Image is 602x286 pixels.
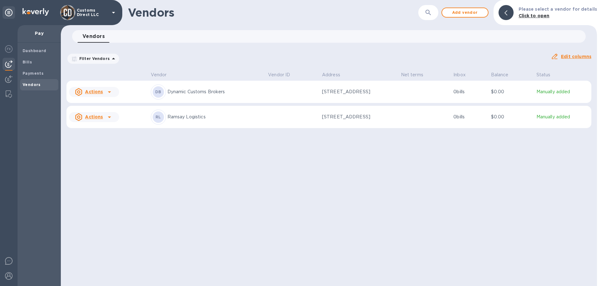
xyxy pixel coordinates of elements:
[82,32,105,41] span: Vendors
[23,30,56,36] p: Pay
[519,7,597,12] b: Please select a vendor for details
[23,71,44,76] b: Payments
[441,8,488,18] button: Add vendor
[322,89,385,95] p: [STREET_ADDRESS]
[322,72,340,78] p: Address
[491,72,509,78] p: Balance
[85,89,103,94] u: Actions
[453,89,486,95] p: 0 bills
[491,89,531,95] p: $0.00
[268,72,290,78] p: Vendor ID
[401,72,423,78] p: Net terms
[453,72,474,78] span: Inbox
[561,54,591,59] u: Edit columns
[85,114,103,119] u: Actions
[23,8,49,16] img: Logo
[167,114,263,120] p: Ramsay Logistics
[536,89,589,95] p: Manually added
[77,8,108,17] p: Customs Direct LLC
[155,89,161,94] b: DB
[453,114,486,120] p: 0 bills
[151,72,167,78] p: Vendor
[151,72,175,78] span: Vendor
[23,48,46,53] b: Dashboard
[23,82,41,87] b: Vendors
[156,115,161,119] b: RL
[23,60,32,64] b: Bills
[322,72,348,78] span: Address
[491,72,517,78] span: Balance
[77,56,110,61] p: Filter Vendors
[519,13,550,18] b: Click to open
[447,9,483,16] span: Add vendor
[453,72,466,78] p: Inbox
[5,45,13,53] img: Foreign exchange
[401,72,431,78] span: Net terms
[128,6,418,19] h1: Vendors
[491,114,531,120] p: $0.00
[536,72,551,78] p: Status
[268,72,298,78] span: Vendor ID
[536,114,589,120] p: Manually added
[322,114,385,120] p: [STREET_ADDRESS]
[167,89,263,95] p: Dynamic Customs Brokers
[3,6,15,19] div: Unpin categories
